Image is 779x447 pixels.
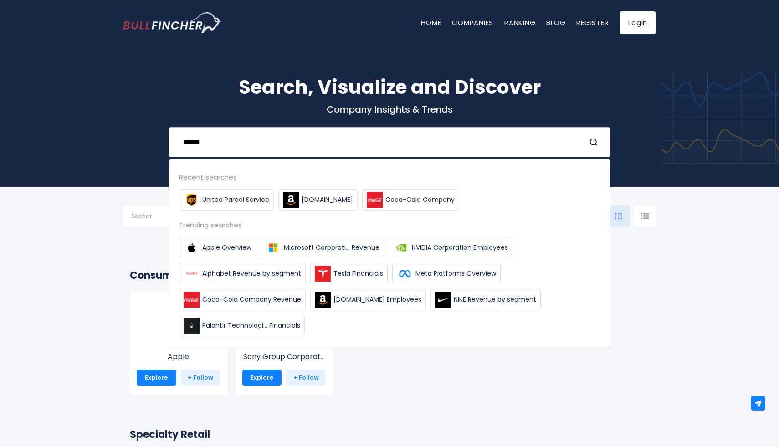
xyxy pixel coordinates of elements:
a: Register [576,18,609,27]
a: Explore [137,370,176,386]
a: Apple Overview [179,237,256,258]
a: + Follow [181,370,220,386]
a: Alphabet Revenue by segment [179,263,306,284]
img: AAPL.png [160,306,197,342]
a: [DOMAIN_NAME] [278,189,358,211]
span: [DOMAIN_NAME] [302,195,353,205]
img: United Parcel Service [184,192,200,208]
a: Blog [546,18,565,27]
button: Search [589,136,601,148]
span: NIKE Revenue by segment [454,295,536,304]
span: Microsoft Corporati... Revenue [284,243,379,252]
h2: Consumer Electronics [130,268,649,283]
a: Login [620,11,656,34]
span: United Parcel Service [202,195,269,205]
a: Companies [452,18,493,27]
a: + Follow [286,370,326,386]
span: Sector [131,212,152,220]
img: Amazon.com [283,192,299,208]
span: Coca-Cola Company Revenue [202,295,301,304]
a: Tesla Financials [310,263,388,284]
a: Go to homepage [123,12,221,33]
span: Apple Overview [202,243,251,252]
a: Coca-Cola Company Revenue [179,289,306,310]
p: Sony Group Corporation [242,351,326,362]
div: Recent searches [179,172,600,182]
a: Ranking [504,18,535,27]
span: NVIDIA Corporation Employees [412,243,508,252]
img: Coca-Cola Company [367,192,383,208]
span: [DOMAIN_NAME] Employees [333,295,421,304]
div: Trending searches [179,220,600,230]
a: Explore [242,370,282,386]
span: Meta Platforms Overview [415,269,496,278]
p: Apple [137,351,220,362]
input: Selection [131,209,190,225]
a: United Parcel Service [179,189,274,211]
p: Company Insights & Trends [123,103,656,115]
img: icon-comp-list-view.svg [641,213,649,219]
a: Palantir Technologi... Financials [179,315,305,336]
a: Coca-Cola Company [362,189,459,211]
a: NVIDIA Corporation Employees [389,237,512,258]
span: Tesla Financials [333,269,383,278]
h2: Specialty Retail [130,427,649,442]
h1: Search, Visualize and Discover [123,73,656,102]
a: [DOMAIN_NAME] Employees [310,289,426,310]
span: Alphabet Revenue by segment [202,269,301,278]
a: Meta Platforms Overview [392,263,501,284]
span: Palantir Technologi... Financials [202,321,300,330]
a: Microsoft Corporati... Revenue [261,237,384,258]
a: NIKE Revenue by segment [430,289,541,310]
img: Bullfincher logo [123,12,221,33]
a: Home [421,18,441,27]
img: icon-comp-grid.svg [615,213,622,219]
span: Coca-Cola Company [385,195,455,205]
